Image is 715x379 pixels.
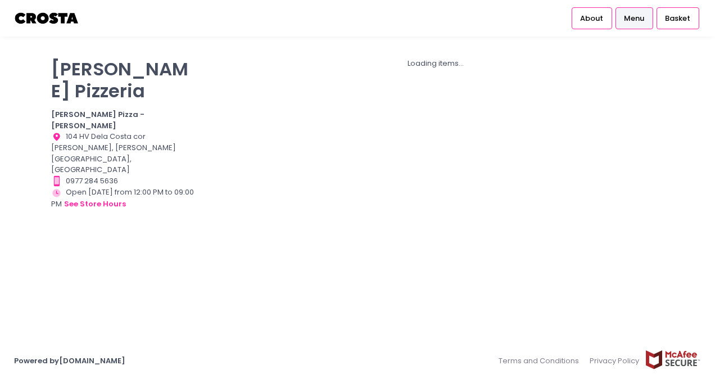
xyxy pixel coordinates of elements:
span: Basket [665,13,690,24]
div: Open [DATE] from 12:00 PM to 09:00 PM [51,187,194,210]
a: Terms and Conditions [499,350,585,372]
button: see store hours [64,198,126,210]
img: logo [14,8,80,28]
span: About [580,13,603,24]
div: 0977 284 5636 [51,175,194,187]
a: Privacy Policy [585,350,645,372]
img: mcafee-secure [645,350,701,369]
div: 104 HV Dela Costa cor [PERSON_NAME], [PERSON_NAME][GEOGRAPHIC_DATA], [GEOGRAPHIC_DATA] [51,131,194,175]
a: About [572,7,612,29]
a: Menu [616,7,653,29]
span: Menu [624,13,644,24]
p: [PERSON_NAME] Pizzeria [51,58,194,102]
div: Loading items... [208,58,664,69]
a: Powered by[DOMAIN_NAME] [14,355,125,366]
b: [PERSON_NAME] Pizza - [PERSON_NAME] [51,109,144,131]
